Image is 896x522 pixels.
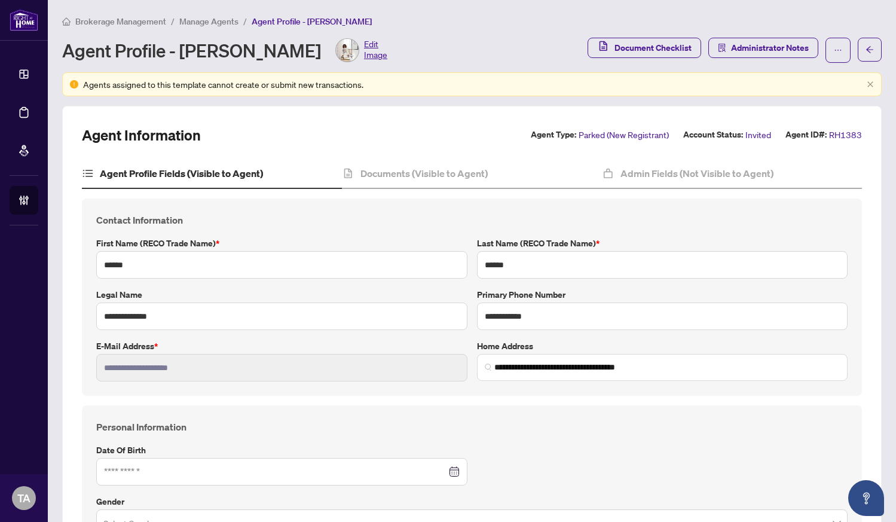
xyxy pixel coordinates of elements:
span: RH1383 [829,128,862,142]
span: Administrator Notes [731,38,809,57]
label: First Name (RECO Trade Name) [96,237,467,250]
span: Agent Profile - [PERSON_NAME] [252,16,372,27]
span: Document Checklist [614,38,692,57]
h4: Admin Fields (Not Visible to Agent) [620,166,773,181]
label: Account Status: [683,128,743,142]
button: Document Checklist [588,38,701,58]
h2: Agent Information [82,126,201,145]
div: Agent Profile - [PERSON_NAME] [62,38,387,62]
span: TA [17,490,30,506]
label: Home Address [477,340,848,353]
h4: Agent Profile Fields (Visible to Agent) [100,166,263,181]
span: solution [718,44,726,52]
span: ellipsis [834,46,842,54]
label: Agent ID#: [785,128,827,142]
h4: Personal Information [96,420,848,434]
span: exclamation-circle [70,80,78,88]
li: / [171,14,175,28]
label: Primary Phone Number [477,288,848,301]
h4: Contact Information [96,213,848,227]
button: Administrator Notes [708,38,818,58]
label: Gender [96,495,848,508]
span: Invited [745,128,771,142]
span: Parked (New Registrant) [579,128,669,142]
span: Brokerage Management [75,16,166,27]
span: home [62,17,71,26]
h4: Documents (Visible to Agent) [360,166,488,181]
div: Agents assigned to this template cannot create or submit new transactions. [83,78,862,91]
img: Profile Icon [336,39,359,62]
li: / [243,14,247,28]
span: arrow-left [866,45,874,54]
label: Date of Birth [96,444,467,457]
img: logo [10,9,38,31]
img: search_icon [485,364,492,371]
span: Edit Image [364,38,387,62]
label: E-mail Address [96,340,467,353]
button: Open asap [848,480,884,516]
label: Agent Type: [531,128,576,142]
button: close [867,81,874,88]
span: Manage Agents [179,16,238,27]
label: Last Name (RECO Trade Name) [477,237,848,250]
label: Legal Name [96,288,467,301]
